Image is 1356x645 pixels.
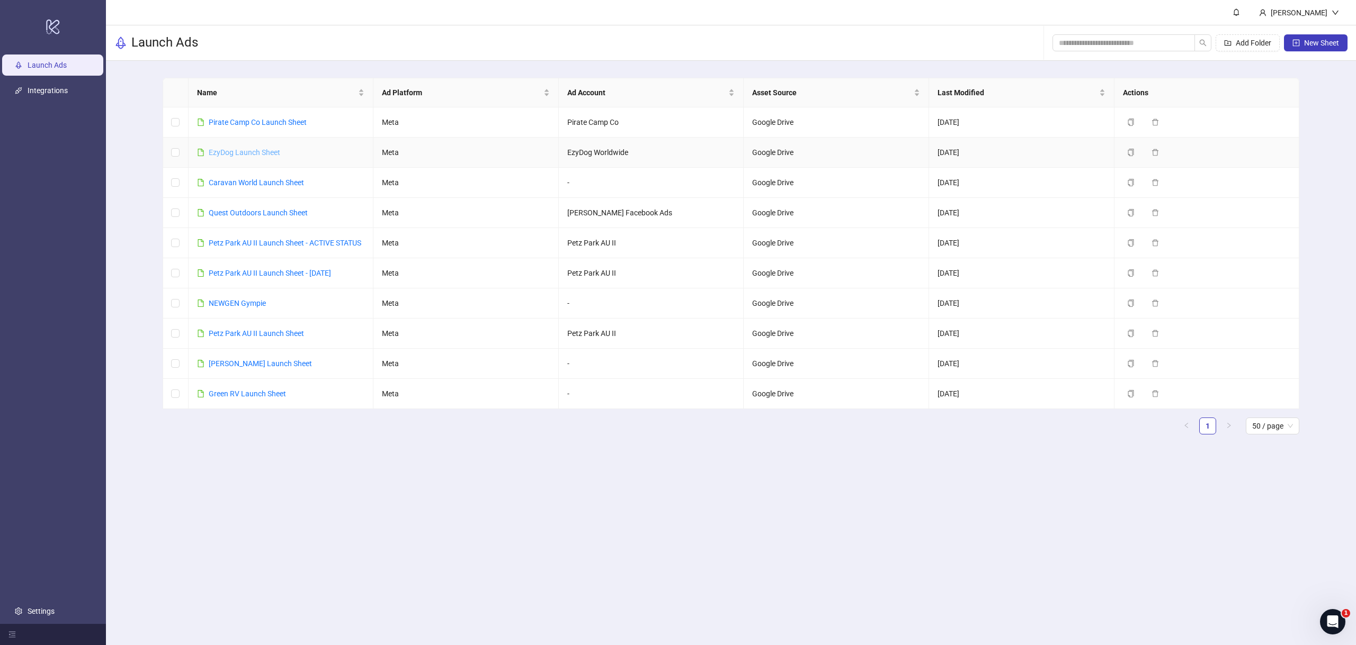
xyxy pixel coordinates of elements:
a: Launch Ads [28,61,67,69]
td: [DATE] [929,228,1114,258]
span: copy [1127,179,1135,186]
div: [PERSON_NAME] [1266,7,1332,19]
td: Meta [373,107,559,138]
td: [PERSON_NAME] Facebook Ads [559,198,744,228]
td: Google Drive [744,198,929,228]
td: [DATE] [929,319,1114,349]
span: copy [1127,330,1135,337]
td: Meta [373,258,559,288]
span: file [197,209,204,216]
a: [PERSON_NAME] Launch Sheet [209,359,312,368]
span: file [197,330,204,337]
a: Quest Outdoors Launch Sheet [209,208,308,217]
td: [DATE] [929,107,1114,138]
span: copy [1127,360,1135,367]
a: Green RV Launch Sheet [209,389,286,398]
li: 1 [1199,417,1216,434]
span: Name [197,87,356,98]
button: right [1220,417,1237,434]
span: user [1259,9,1266,16]
a: NEWGEN Gympie [209,299,266,307]
td: Google Drive [744,228,929,258]
th: Last Modified [929,78,1114,107]
span: left [1183,422,1190,429]
span: folder-add [1224,39,1232,47]
td: Google Drive [744,258,929,288]
a: Petz Park AU II Launch Sheet - ACTIVE STATUS [209,239,361,247]
td: - [559,379,744,409]
span: copy [1127,149,1135,156]
span: delete [1152,149,1159,156]
td: Meta [373,288,559,319]
td: [DATE] [929,379,1114,409]
button: New Sheet [1284,34,1348,51]
li: Previous Page [1178,417,1195,434]
li: Next Page [1220,417,1237,434]
td: Google Drive [744,319,929,349]
span: delete [1152,299,1159,307]
td: [DATE] [929,198,1114,228]
span: copy [1127,299,1135,307]
td: Meta [373,349,559,379]
span: file [197,360,204,367]
button: left [1178,417,1195,434]
span: Last Modified [938,87,1097,98]
span: copy [1127,269,1135,277]
td: Meta [373,379,559,409]
td: [DATE] [929,258,1114,288]
h3: Launch Ads [131,34,198,51]
span: delete [1152,330,1159,337]
span: down [1332,9,1339,16]
span: Add Folder [1236,39,1271,47]
span: 50 / page [1252,418,1293,434]
span: delete [1152,390,1159,397]
span: New Sheet [1304,39,1339,47]
a: EzyDog Launch Sheet [209,148,280,157]
span: Asset Source [752,87,912,98]
span: delete [1152,239,1159,247]
span: Ad Platform [382,87,541,98]
td: Meta [373,138,559,168]
td: - [559,168,744,198]
a: 1 [1200,418,1216,434]
span: file [197,179,204,186]
th: Ad Account [559,78,744,107]
span: file [197,269,204,277]
th: Asset Source [744,78,929,107]
span: file [197,390,204,397]
span: plus-square [1292,39,1300,47]
span: Ad Account [567,87,727,98]
span: delete [1152,179,1159,186]
span: file [197,299,204,307]
td: Google Drive [744,379,929,409]
span: file [197,239,204,247]
span: file [197,149,204,156]
th: Actions [1114,78,1300,107]
td: Google Drive [744,168,929,198]
span: 1 [1342,609,1350,617]
a: Petz Park AU II Launch Sheet [209,329,304,338]
iframe: Intercom live chat [1320,609,1345,634]
span: delete [1152,119,1159,126]
a: Caravan World Launch Sheet [209,178,304,187]
td: Google Drive [744,288,929,319]
div: Page Size [1246,417,1299,434]
span: copy [1127,209,1135,216]
td: [DATE] [929,138,1114,168]
td: Google Drive [744,349,929,379]
td: [DATE] [929,168,1114,198]
a: Petz Park AU II Launch Sheet - [DATE] [209,269,331,277]
td: Pirate Camp Co [559,107,744,138]
th: Ad Platform [373,78,559,107]
td: Meta [373,198,559,228]
td: [DATE] [929,288,1114,319]
td: Meta [373,319,559,349]
th: Name [189,78,374,107]
span: copy [1127,119,1135,126]
span: right [1226,422,1232,429]
td: Petz Park AU II [559,228,744,258]
span: file [197,119,204,126]
span: delete [1152,269,1159,277]
span: search [1199,39,1207,47]
td: [DATE] [929,349,1114,379]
